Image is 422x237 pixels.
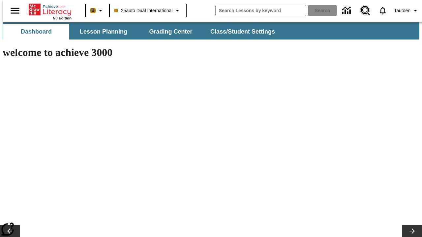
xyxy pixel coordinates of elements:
[338,2,356,20] a: Data Center
[3,22,419,39] div: SubNavbar
[53,16,72,20] span: NJ Edition
[394,7,410,14] span: Tautoen
[205,24,280,39] button: Class/Student Settings
[374,2,391,19] a: Notifications
[3,24,69,39] button: Dashboard
[71,24,136,39] button: Lesson Planning
[149,28,192,36] span: Grading Center
[29,2,72,20] div: Home
[29,3,72,16] a: Home
[138,24,204,39] button: Grading Center
[112,5,184,16] button: Class: 25auto Dual International, Select your class
[88,5,107,16] button: Boost Class color is peach. Change class color
[356,2,374,19] a: Resource Center, Will open in new tab
[210,28,275,36] span: Class/Student Settings
[3,46,287,59] h1: welcome to achieve 3000
[402,225,422,237] button: Lesson carousel, Next
[21,28,52,36] span: Dashboard
[80,28,127,36] span: Lesson Planning
[5,1,25,20] button: Open side menu
[3,24,281,39] div: SubNavbar
[114,7,172,14] span: 25auto Dual International
[216,5,306,16] input: search field
[391,5,422,16] button: Profile/Settings
[91,6,95,14] span: B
